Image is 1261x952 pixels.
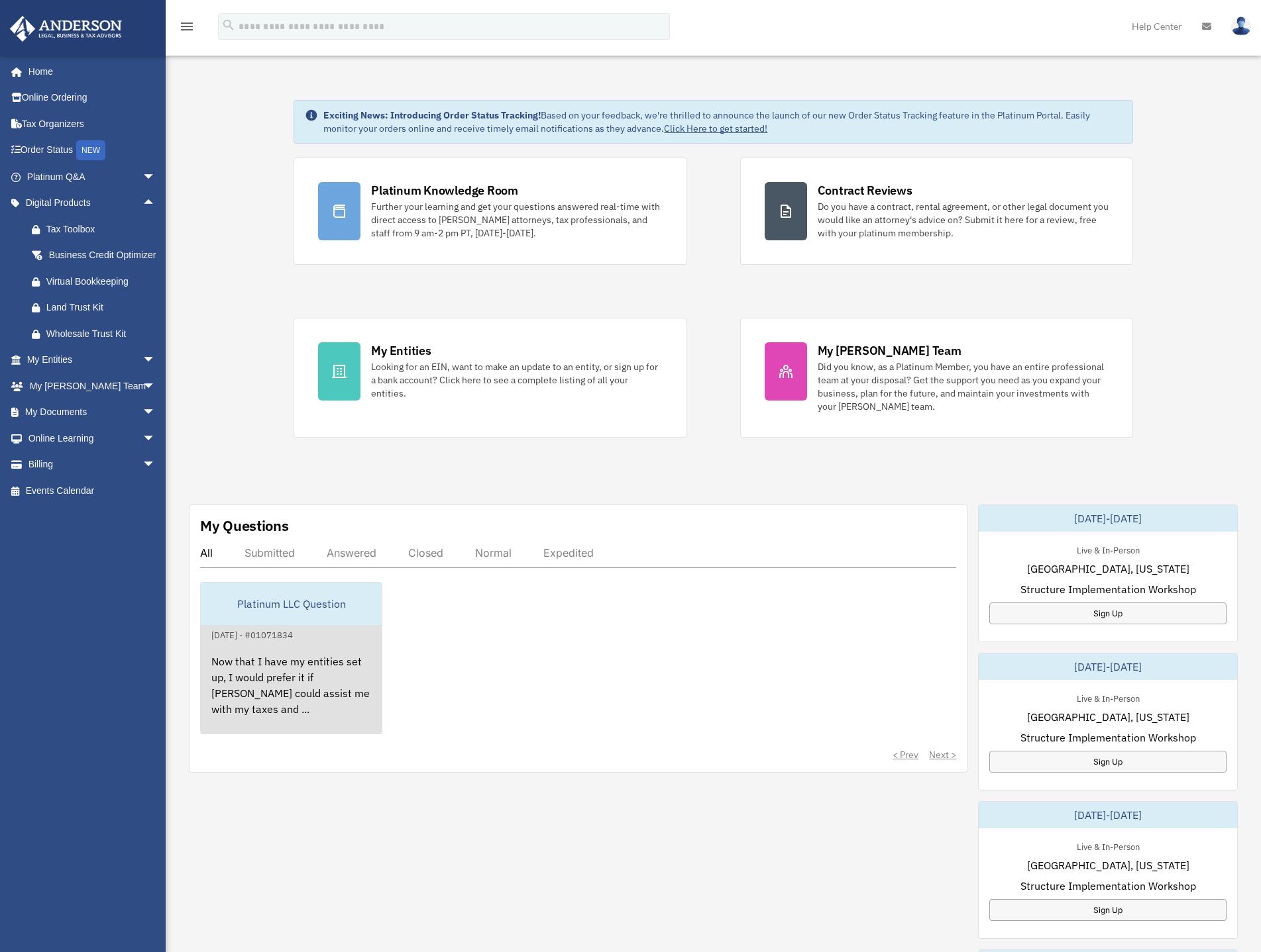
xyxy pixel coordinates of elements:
[201,627,303,641] div: [DATE] - #01071834
[46,247,159,263] div: Business Credit Optimizer
[9,58,169,85] a: Home
[245,546,295,559] div: Submitted
[323,109,541,121] strong: Exciting News: Introducing Order Status Tracking!
[989,751,1227,773] a: Sign Up
[979,802,1237,828] div: [DATE]-[DATE]
[142,452,169,479] span: arrow_drop_down
[200,516,289,536] div: My Questions
[179,19,195,34] i: menu
[142,190,169,217] span: arrow_drop_up
[9,347,176,373] a: My Entitiesarrow_drop_down
[9,452,176,478] a: Billingarrow_drop_down
[1020,730,1196,745] span: Structure Implementation Workshop
[1027,857,1189,873] span: [GEOGRAPHIC_DATA], [US_STATE]
[76,140,105,160] div: NEW
[1066,839,1150,853] div: Live & In-Person
[1231,17,1251,36] img: User Pic
[19,320,176,347] a: Wholesale Trust Kit
[371,342,431,359] div: My Entities
[179,23,195,34] a: menu
[9,399,176,426] a: My Documentsarrow_drop_down
[6,16,126,42] img: Anderson Advisors Platinum Portal
[543,546,594,559] div: Expedited
[740,318,1133,438] a: My [PERSON_NAME] Team Did you know, as a Platinum Member, you have an entire professional team at...
[19,242,176,269] a: Business Credit Optimizer
[221,18,236,32] i: search
[19,295,176,321] a: Land Trust Kit
[142,373,169,400] span: arrow_drop_down
[371,360,662,400] div: Looking for an EIN, want to make an update to an entity, or sign up for a bank account? Click her...
[9,373,176,399] a: My [PERSON_NAME] Teamarrow_drop_down
[818,360,1109,413] div: Did you know, as a Platinum Member, you have an entire professional team at your disposal? Get th...
[408,546,443,559] div: Closed
[9,477,176,504] a: Events Calendar
[979,505,1237,532] div: [DATE]-[DATE]
[19,216,176,242] a: Tax Toolbox
[294,158,686,265] a: Platinum Knowledge Room Further your learning and get your questions answered real-time with dire...
[46,299,159,316] div: Land Trust Kit
[475,546,512,559] div: Normal
[1027,709,1189,725] span: [GEOGRAPHIC_DATA], [US_STATE]
[818,182,912,199] div: Contract Reviews
[142,347,169,374] span: arrow_drop_down
[294,318,686,438] a: My Entities Looking for an EIN, want to make an update to an entity, or sign up for a bank accoun...
[142,164,169,191] span: arrow_drop_down
[9,111,176,137] a: Tax Organizers
[200,582,382,734] a: Platinum LLC Question[DATE] - #01071834Now that I have my entities set up, I would prefer it if [...
[201,643,382,746] div: Now that I have my entities set up, I would prefer it if [PERSON_NAME] could assist me with my ta...
[19,268,176,295] a: Virtual Bookkeeping
[1020,878,1196,894] span: Structure Implementation Workshop
[142,399,169,426] span: arrow_drop_down
[1027,561,1189,577] span: [GEOGRAPHIC_DATA], [US_STATE]
[201,583,382,625] div: Platinum LLC Question
[740,158,1133,265] a: Contract Reviews Do you have a contract, rental agreement, or other legal document you would like...
[46,326,159,342] div: Wholesale Trust Kit
[371,200,662,240] div: Further your learning and get your questions answered real-time with direct access to [PERSON_NAM...
[46,273,159,290] div: Virtual Bookkeeping
[46,221,159,238] div: Tax Toolbox
[200,546,213,559] div: All
[9,164,176,190] a: Platinum Q&Aarrow_drop_down
[979,653,1237,680] div: [DATE]-[DATE]
[9,190,176,216] a: Digital Productsarrow_drop_up
[989,602,1227,624] a: Sign Up
[818,342,961,359] div: My [PERSON_NAME] Team
[1020,581,1196,597] span: Structure Implementation Workshop
[9,85,176,111] a: Online Ordering
[1066,542,1150,556] div: Live & In-Person
[371,182,518,199] div: Platinum Knowledge Room
[664,122,767,134] a: Click Here to get started!
[9,425,176,452] a: Online Learningarrow_drop_down
[9,137,176,164] a: Order StatusNEW
[989,899,1227,921] a: Sign Up
[327,546,376,559] div: Answered
[142,425,169,452] span: arrow_drop_down
[1066,690,1150,704] div: Live & In-Person
[323,109,1121,135] div: Based on your feedback, we're thrilled to announce the launch of our new Order Status Tracking fe...
[818,200,1109,240] div: Do you have a contract, rental agreement, or other legal document you would like an attorney's ad...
